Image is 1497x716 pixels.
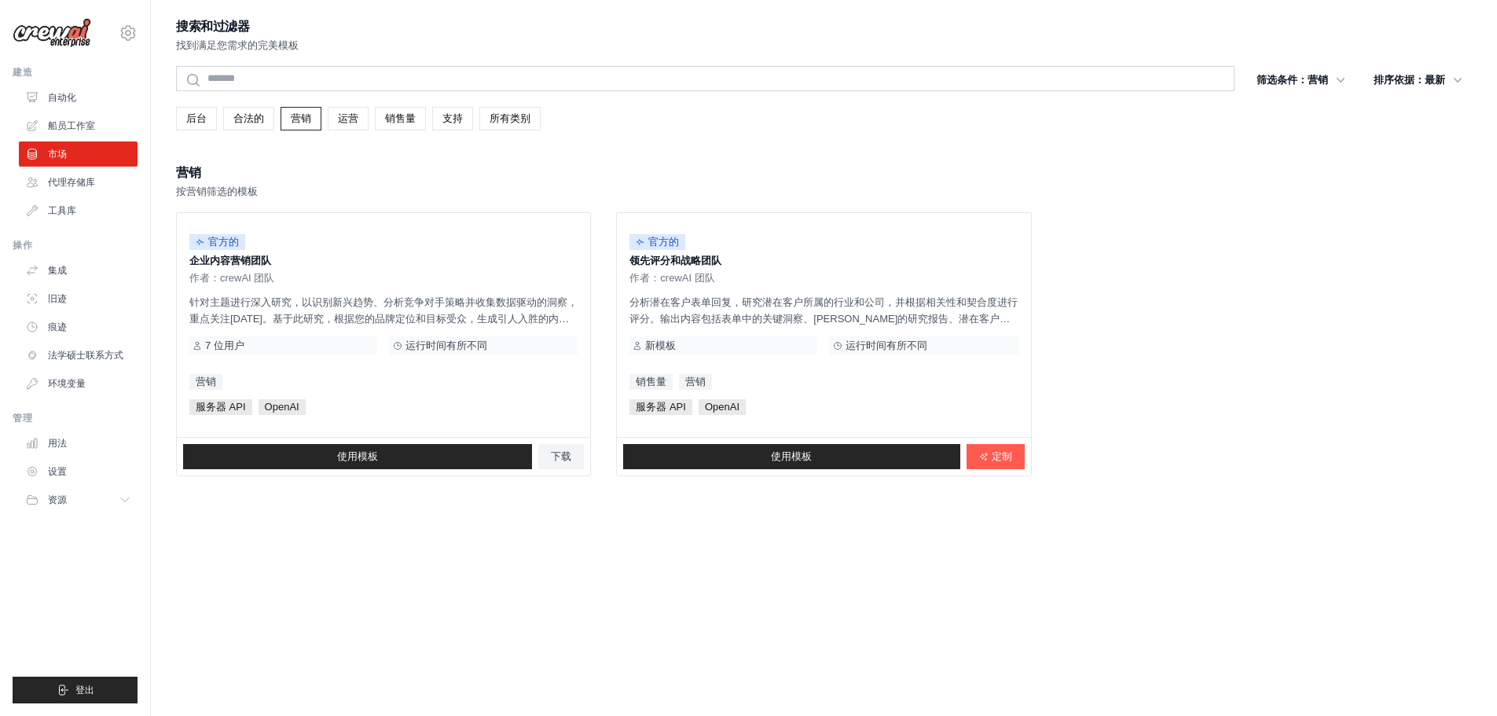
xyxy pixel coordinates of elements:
a: 销售量 [629,374,673,390]
font: 定制 [992,450,1012,462]
font: 管理 [13,413,32,424]
font: 找到满足您需求的完美模板 [176,39,299,51]
a: 船员工作室 [19,113,138,138]
font: 支持 [442,112,463,124]
font: 旧迹 [48,293,67,304]
a: 营销 [281,107,321,130]
a: 用法 [19,431,138,456]
font: 船员工作室 [48,120,95,131]
a: 使用模板 [623,444,959,469]
a: 营销 [679,374,712,390]
a: 法学硕士联系方式 [19,343,138,368]
font: 销售量 [636,376,666,387]
font: 资源 [48,494,67,505]
img: 标识 [13,18,91,48]
font: OpenAI [265,401,299,413]
button: 排序依据：最新 [1364,66,1472,94]
font: 官方的 [208,236,239,248]
font: 建造 [13,67,32,78]
font: 营销 [196,376,216,387]
a: 使用模板 [183,444,532,469]
font: 官方的 [648,236,679,248]
font: 法学硕士联系方式 [48,350,123,361]
font: 企业内容营销团队 [189,255,271,266]
font: 分析潜在客户表单回复，研究潜在客户所属的行业和公司，并根据相关性和契合度进行评分。输出内容包括表单中的关键洞察、[PERSON_NAME]的研究报告、潜在客户评分以及量身定制的策略，包括有效推销... [629,296,1018,341]
a: 所有类别 [479,107,541,130]
font: 下载 [551,450,571,462]
font: 营销 [176,166,200,179]
font: 运营 [338,112,358,124]
font: 用法 [48,438,67,449]
font: 销售量 [385,112,416,124]
a: 后台 [176,107,217,130]
font: 集成 [48,265,67,276]
font: 服务器 API [636,401,686,413]
font: 合法的 [233,112,264,124]
a: 销售量 [375,107,426,130]
font: 作者：crewAI 团队 [189,272,274,284]
a: 工具库 [19,198,138,223]
font: 使用模板 [337,450,378,462]
font: 设置 [48,466,67,477]
a: 营销 [189,374,222,390]
font: 排序依据：最新 [1374,74,1445,86]
font: 市场 [48,149,67,160]
font: 使用模板 [771,450,812,462]
font: OpenAI [705,401,739,413]
font: 操作 [13,240,32,251]
font: 后台 [186,112,207,124]
button: 筛选条件：营销 [1247,66,1355,94]
font: 针对主题进行深入研究，以识别新兴趋势、分析竞争对手策略并收集数据驱动的洞察，重点关注[DATE]。基于此研究，根据您的品牌定位和目标受众，生成引人入胜的内容创意。成果包括以要点形式列出的关键洞察... [189,296,578,375]
font: 新模板 [645,340,676,351]
font: 营销 [685,376,706,387]
font: 服务器 API [196,401,246,413]
a: 集成 [19,258,138,283]
font: 作者：crewAI 团队 [629,272,714,284]
font: 按营销筛选的模板 [176,185,258,197]
a: 旧迹 [19,286,138,311]
a: 设置 [19,459,138,484]
font: 筛选条件：营销 [1257,74,1328,86]
a: 自动化 [19,85,138,110]
a: 市场 [19,141,138,167]
font: 运行时间有所不同 [846,340,927,351]
font: 工具库 [48,205,76,216]
font: 所有类别 [490,112,530,124]
a: 合法的 [223,107,274,130]
font: 7 位用户 [205,340,244,351]
a: 痕迹 [19,314,138,340]
font: 运行时间有所不同 [405,340,487,351]
a: 环境变量 [19,371,138,396]
a: 支持 [432,107,473,130]
font: 营销 [291,112,311,124]
button: 资源 [19,487,138,512]
font: 登出 [75,685,94,696]
font: 领先评分和战略团队 [629,255,721,266]
a: 定制 [967,444,1025,469]
font: 自动化 [48,92,76,103]
button: 登出 [13,677,138,703]
font: 环境变量 [48,378,86,389]
font: 痕迹 [48,321,67,332]
font: 代理存储库 [48,177,95,188]
font: 搜索和过滤器 [176,20,250,33]
a: 运营 [328,107,369,130]
a: 下载 [538,444,584,469]
a: 代理存储库 [19,170,138,195]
